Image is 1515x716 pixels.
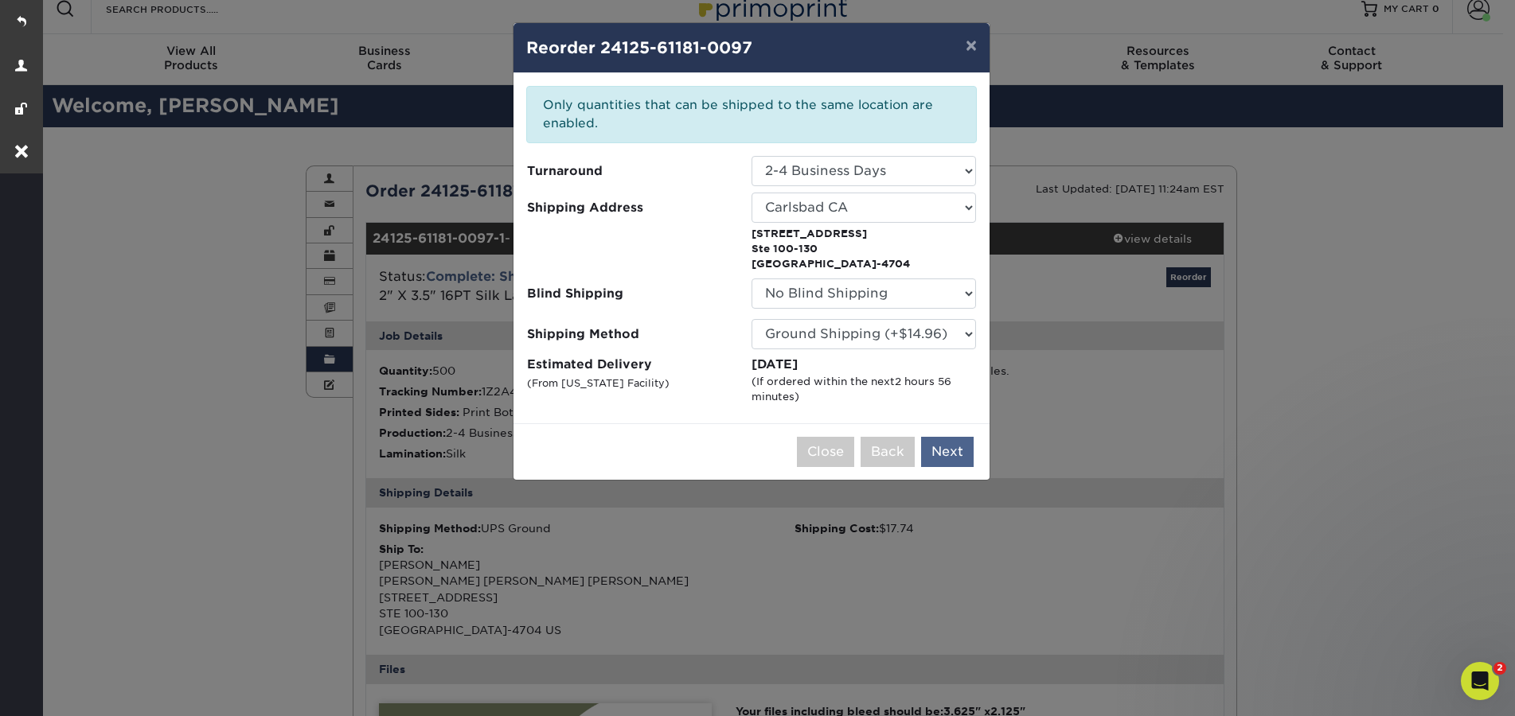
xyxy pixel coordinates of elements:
[921,437,974,467] button: Next
[797,437,854,467] button: Close
[752,374,976,405] div: (If ordered within the next )
[527,161,740,180] span: Turnaround
[752,226,976,272] p: [STREET_ADDRESS] Ste 100-130 [GEOGRAPHIC_DATA]-4704
[527,356,752,405] label: Estimated Delivery
[1494,662,1506,675] span: 2
[752,376,951,403] span: 2 hours 56 minutes
[527,284,740,302] span: Blind Shipping
[752,356,976,374] div: [DATE]
[527,198,740,216] span: Shipping Address
[526,86,977,143] div: Only quantities that can be shipped to the same location are enabled.
[1461,662,1499,700] iframe: Intercom live chat
[861,437,915,467] button: Back
[527,377,670,389] small: (From [US_STATE] Facility)
[953,23,990,68] button: ×
[527,325,740,343] span: Shipping Method
[526,36,977,60] h4: Reorder 24125-61181-0097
